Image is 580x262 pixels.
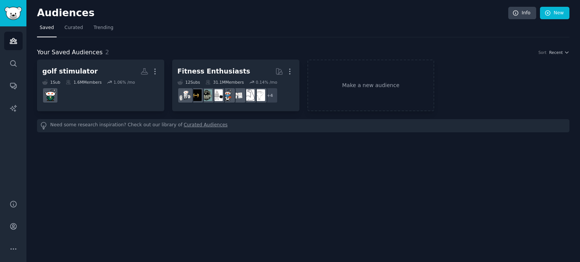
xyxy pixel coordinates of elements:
[42,67,98,76] div: golf stimulator
[45,89,56,101] img: golf
[62,22,86,37] a: Curated
[256,80,277,85] div: 0.14 % /mo
[184,122,228,130] a: Curated Audiences
[262,87,278,103] div: + 4
[40,25,54,31] span: Saved
[105,49,109,56] span: 2
[42,80,60,85] div: 1 Sub
[243,89,255,101] img: strength_training
[66,80,102,85] div: 1.6M Members
[177,80,200,85] div: 12 Sub s
[211,89,223,101] img: GYM
[179,89,191,101] img: weightroom
[190,89,202,101] img: workout
[232,89,244,101] img: loseit
[37,119,569,132] div: Need some research inspiration? Check out our library of
[253,89,265,101] img: Fitness
[65,25,83,31] span: Curated
[91,22,116,37] a: Trending
[549,50,563,55] span: Recent
[538,50,547,55] div: Sort
[307,60,435,111] a: Make a new audience
[201,89,212,101] img: GymMotivation
[94,25,113,31] span: Trending
[172,60,299,111] a: Fitness Enthusiasts12Subs31.1MMembers0.14% /mo+4Fitnessstrength_trainingloseitHealthGYMGymMotivat...
[37,22,57,37] a: Saved
[549,50,569,55] button: Recent
[205,80,244,85] div: 31.1M Members
[37,48,103,57] span: Your Saved Audiences
[37,7,508,19] h2: Audiences
[508,7,536,20] a: Info
[5,7,22,20] img: GummySearch logo
[540,7,569,20] a: New
[177,67,250,76] div: Fitness Enthusiasts
[114,80,135,85] div: 1.06 % /mo
[37,60,164,111] a: golf stimulator1Sub1.6MMembers1.06% /mogolf
[222,89,233,101] img: Health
